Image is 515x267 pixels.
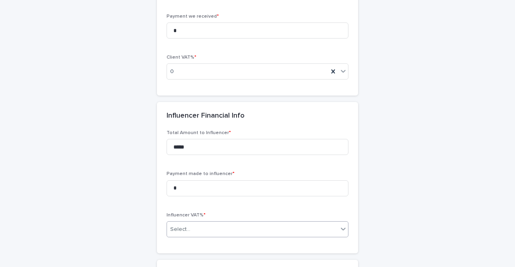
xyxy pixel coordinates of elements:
h2: Influencer Financial Info [167,112,245,120]
div: Select... [170,225,190,234]
span: Payment made to influencer [167,171,235,176]
span: Payment we received [167,14,219,19]
span: Total Amount to Influencer [167,130,231,135]
span: 0 [170,67,174,76]
span: Client VAT% [167,55,196,60]
span: Influencer VAT% [167,213,206,218]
